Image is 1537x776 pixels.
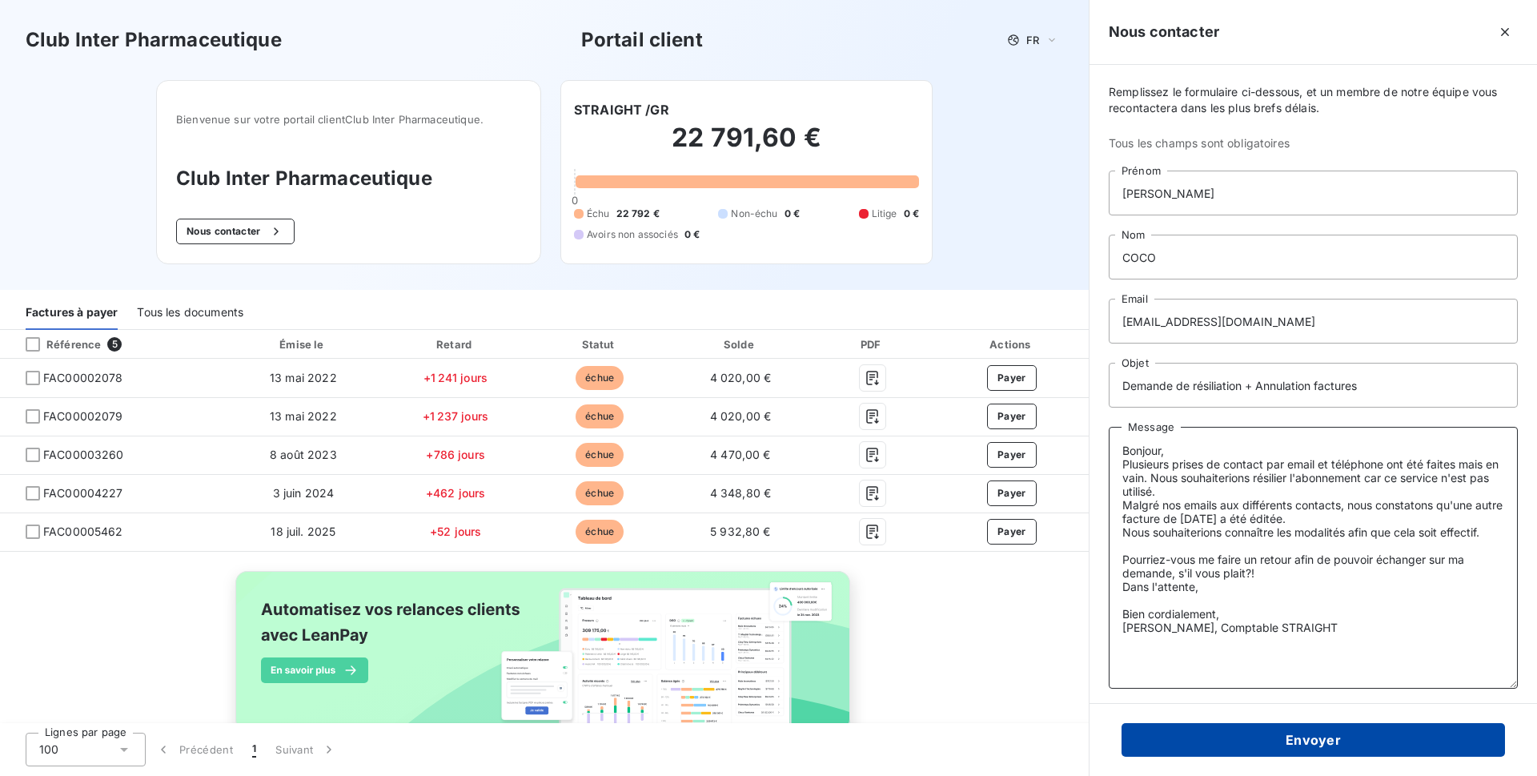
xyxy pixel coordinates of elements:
span: 100 [39,742,58,758]
h3: Portail client [581,26,703,54]
input: placeholder [1109,299,1518,344]
h2: 22 791,60 € [574,122,919,170]
span: Litige [872,207,897,221]
span: FAC00002079 [43,408,123,424]
span: 4 020,00 € [710,409,772,423]
span: 0 € [785,207,800,221]
span: Avoirs non associés [587,227,678,242]
input: placeholder [1109,363,1518,408]
span: 8 août 2023 [270,448,337,461]
div: Référence [13,337,101,352]
button: Payer [987,519,1037,545]
span: Bienvenue sur votre portail client Club Inter Pharmaceutique . [176,113,521,126]
span: 4 020,00 € [710,371,772,384]
span: 4 348,80 € [710,486,772,500]
span: +462 jours [426,486,486,500]
span: 13 mai 2022 [270,409,337,423]
span: 0 [572,194,578,207]
div: Tous les documents [137,296,243,330]
button: Payer [987,365,1037,391]
span: 5 [107,337,122,352]
span: 0 € [904,207,919,221]
span: +1 241 jours [423,371,488,384]
span: +1 237 jours [423,409,488,423]
span: 22 792 € [616,207,660,221]
span: échue [576,520,624,544]
div: Actions [938,336,1086,352]
span: FAC00002078 [43,370,123,386]
input: placeholder [1109,235,1518,279]
button: Nous contacter [176,219,295,244]
h3: Club Inter Pharmaceutique [26,26,282,54]
span: FR [1026,34,1039,46]
textarea: Bonjour, Plusieurs prises de contact par email et téléphone ont été faites mais en vain. Nous sou... [1109,427,1518,689]
button: Payer [987,480,1037,506]
button: Précédent [146,733,243,766]
span: FAC00003260 [43,447,124,463]
button: 1 [243,733,266,766]
span: FAC00005462 [43,524,123,540]
span: Remplissez le formulaire ci-dessous, et un membre de notre équipe vous recontactera dans les plus... [1109,84,1518,116]
span: échue [576,443,624,467]
button: Payer [987,442,1037,468]
button: Envoyer [1122,723,1505,757]
div: Solde [674,336,806,352]
button: Payer [987,404,1037,429]
span: échue [576,366,624,390]
span: Non-échu [731,207,777,221]
span: 4 470,00 € [710,448,771,461]
span: 13 mai 2022 [270,371,337,384]
span: 5 932,80 € [710,525,771,538]
div: Émise le [227,336,379,352]
span: +786 jours [426,448,485,461]
div: Retard [386,336,525,352]
span: 0 € [684,227,700,242]
div: Factures à payer [26,296,118,330]
h3: Club Inter Pharmaceutique [176,164,521,193]
span: FAC00004227 [43,485,123,501]
input: placeholder [1109,171,1518,215]
span: 18 juil. 2025 [271,525,335,538]
span: 3 juin 2024 [273,486,335,500]
span: Tous les champs sont obligatoires [1109,135,1518,151]
span: Échu [587,207,610,221]
span: +52 jours [430,525,481,538]
span: échue [576,481,624,505]
h6: STRAIGHT /GR [574,100,669,119]
span: échue [576,404,624,428]
button: Suivant [266,733,347,766]
img: banner [221,561,868,758]
div: PDF [813,336,932,352]
div: Statut [532,336,668,352]
h5: Nous contacter [1109,21,1219,43]
span: 1 [252,742,256,758]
